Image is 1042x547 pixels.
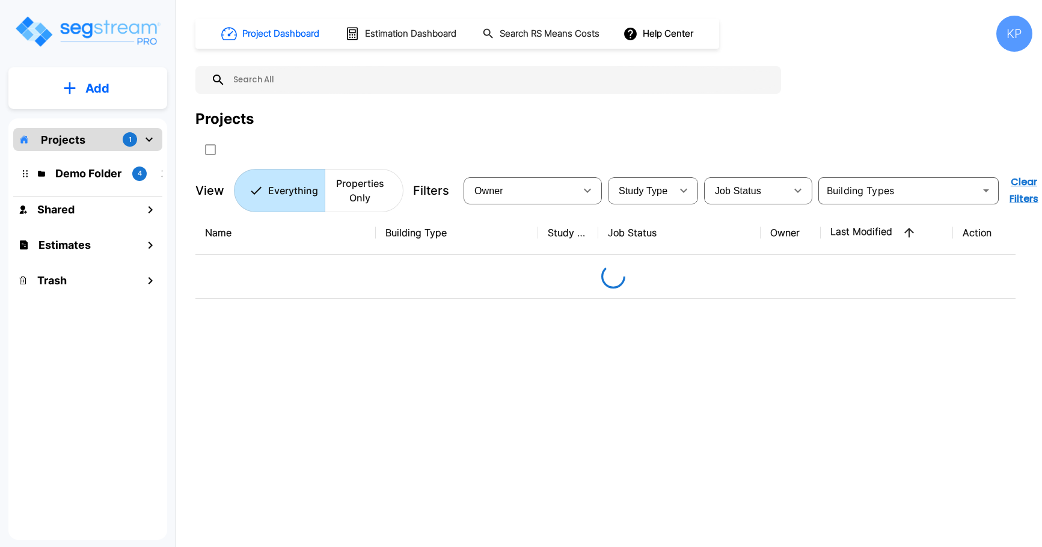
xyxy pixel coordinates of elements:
[538,211,598,255] th: Study Type
[37,272,67,289] h1: Trash
[365,27,456,41] h1: Estimation Dashboard
[500,27,599,41] h1: Search RS Means Costs
[340,21,463,46] button: Estimation Dashboard
[129,135,132,145] p: 1
[996,16,1032,52] div: KP
[195,182,224,200] p: View
[268,183,318,198] p: Everything
[14,14,161,49] img: Logo
[598,211,761,255] th: Job Status
[85,79,109,97] p: Add
[621,22,698,45] button: Help Center
[216,20,326,47] button: Project Dashboard
[715,186,761,196] span: Job Status
[953,211,1031,255] th: Action
[195,108,254,130] div: Projects
[242,27,319,41] h1: Project Dashboard
[325,169,403,212] button: Properties Only
[37,201,75,218] h1: Shared
[761,211,821,255] th: Owner
[822,182,975,199] input: Building Types
[706,174,786,207] div: Select
[8,71,167,106] button: Add
[477,22,606,46] button: Search RS Means Costs
[225,66,775,94] input: Search All
[474,186,503,196] span: Owner
[466,174,575,207] div: Select
[234,169,403,212] div: Platform
[138,168,142,179] p: 4
[619,186,667,196] span: Study Type
[376,211,538,255] th: Building Type
[41,132,85,148] p: Projects
[55,165,123,182] p: Demo Folder
[978,182,994,199] button: Open
[413,182,449,200] p: Filters
[821,211,953,255] th: Last Modified
[332,176,388,205] p: Properties Only
[198,138,222,162] button: SelectAll
[38,237,91,253] h1: Estimates
[610,174,672,207] div: Select
[234,169,325,212] button: Everything
[195,211,376,255] th: Name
